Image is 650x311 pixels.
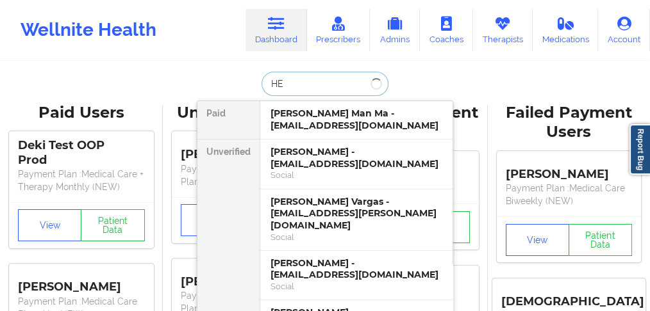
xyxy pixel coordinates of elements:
[18,209,81,241] button: View
[197,101,260,140] div: Paid
[506,182,633,207] p: Payment Plan : Medical Care Biweekly (NEW)
[598,9,650,51] a: Account
[181,265,308,289] div: [PERSON_NAME]
[81,209,144,241] button: Patient Data
[629,124,650,175] a: Report Bug
[271,281,442,292] div: Social
[181,138,308,163] div: [PERSON_NAME]
[307,9,371,51] a: Prescribers
[271,232,442,243] div: Social
[172,103,317,123] div: Unverified Users
[569,224,632,256] button: Patient Data
[246,9,307,51] a: Dashboard
[271,146,442,170] div: [PERSON_NAME] - [EMAIL_ADDRESS][DOMAIN_NAME]
[271,170,442,180] div: Social
[506,157,633,182] div: [PERSON_NAME]
[473,9,533,51] a: Therapists
[9,103,154,123] div: Paid Users
[271,196,442,232] div: [PERSON_NAME] Vargas - [EMAIL_ADDRESS][PERSON_NAME][DOMAIN_NAME]
[370,9,420,51] a: Admins
[18,138,145,168] div: Deki Test OOP Prod
[506,224,569,256] button: View
[181,163,308,188] p: Payment Plan : Unmatched Plan
[181,204,244,236] button: View
[271,108,442,131] div: [PERSON_NAME] Man Ma - [EMAIL_ADDRESS][DOMAIN_NAME]
[533,9,599,51] a: Medications
[497,103,642,143] div: Failed Payment Users
[420,9,473,51] a: Coaches
[18,271,145,295] div: [PERSON_NAME]
[271,257,442,281] div: [PERSON_NAME] - [EMAIL_ADDRESS][DOMAIN_NAME]
[18,168,145,193] p: Payment Plan : Medical Care + Therapy Monthly (NEW)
